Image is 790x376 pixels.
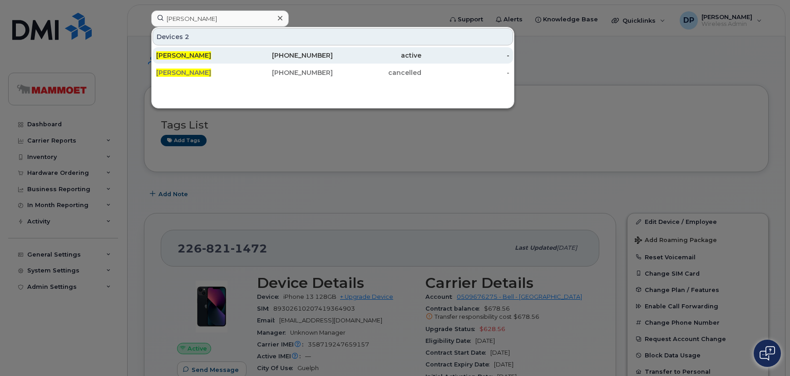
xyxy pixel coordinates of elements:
[421,68,510,77] div: -
[153,64,513,81] a: [PERSON_NAME][PHONE_NUMBER]cancelled-
[333,68,421,77] div: cancelled
[245,68,333,77] div: [PHONE_NUMBER]
[156,51,211,59] span: [PERSON_NAME]
[156,69,211,77] span: [PERSON_NAME]
[185,32,189,41] span: 2
[153,47,513,64] a: [PERSON_NAME][PHONE_NUMBER]active-
[421,51,510,60] div: -
[760,346,775,361] img: Open chat
[245,51,333,60] div: [PHONE_NUMBER]
[333,51,421,60] div: active
[153,28,513,45] div: Devices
